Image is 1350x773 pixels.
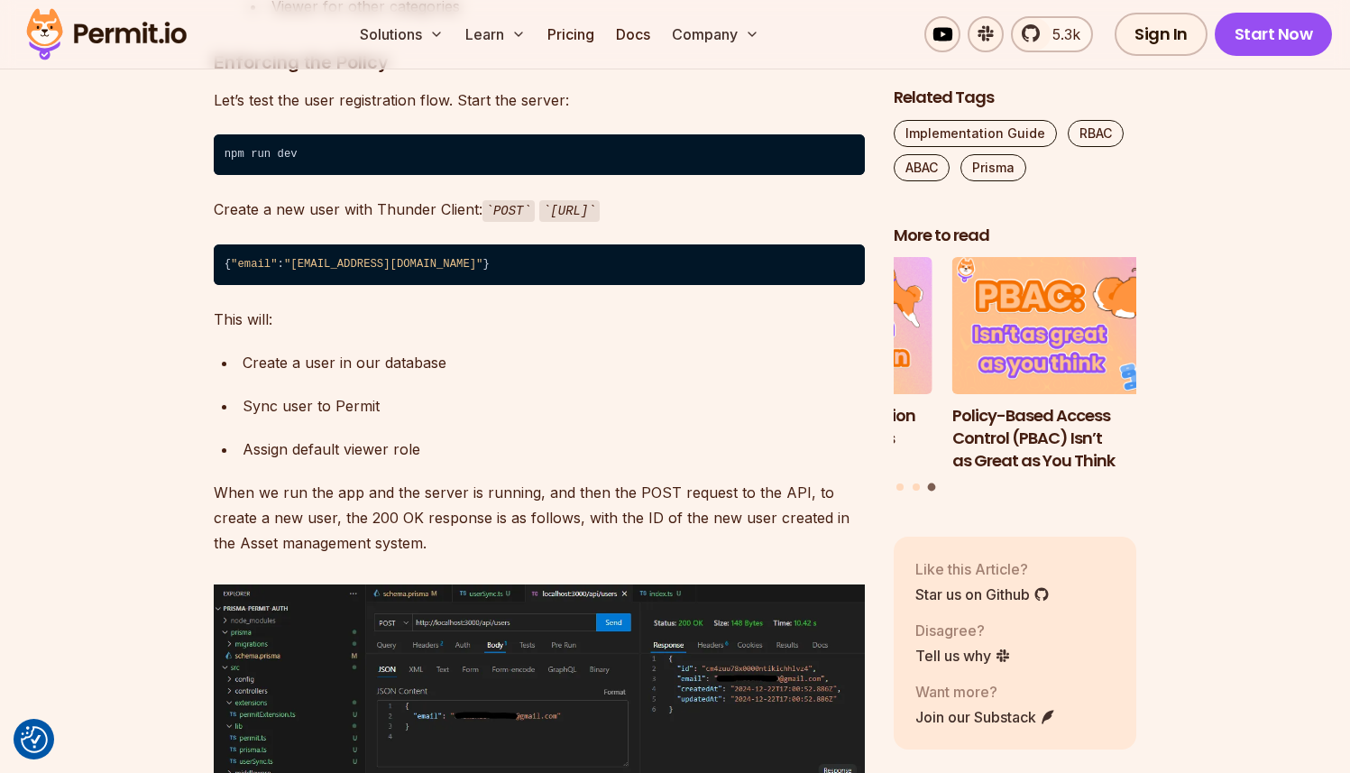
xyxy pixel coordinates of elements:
a: Implementation Guide [894,120,1057,147]
a: Prisma [960,154,1026,181]
code: [URL] [539,200,600,222]
p: When we run the app and the server is running, and then the POST request to the API, to create a ... [214,480,865,556]
a: Docs [609,16,657,52]
button: Go to slide 1 [896,483,904,491]
code: POST [482,200,535,222]
span: "email" [231,258,277,271]
img: Implementing Authentication and Authorization in Next.js [689,258,932,395]
h3: Policy-Based Access Control (PBAC) Isn’t as Great as You Think [952,405,1196,472]
p: Let’s test the user registration flow. Start the server: [214,87,865,113]
h3: Implementing Authentication and Authorization in Next.js [689,405,932,450]
a: Join our Substack [915,706,1056,728]
li: 2 of 3 [689,258,932,473]
button: Go to slide 3 [928,483,936,492]
button: Company [665,16,767,52]
button: Learn [458,16,533,52]
h2: More to read [894,225,1137,247]
a: RBAC [1068,120,1124,147]
a: ABAC [894,154,950,181]
button: Solutions [353,16,451,52]
a: 5.3k [1011,16,1093,52]
code: { : } [214,244,865,286]
div: Create a user in our database [243,350,865,375]
a: Pricing [540,16,602,52]
li: 3 of 3 [952,258,1196,473]
p: Want more? [915,681,1056,703]
button: Go to slide 2 [913,483,920,491]
button: Consent Preferences [21,726,48,753]
a: Start Now [1215,13,1333,56]
h2: Related Tags [894,87,1137,109]
span: 5.3k [1042,23,1080,45]
a: Policy-Based Access Control (PBAC) Isn’t as Great as You ThinkPolicy-Based Access Control (PBAC) ... [952,258,1196,473]
div: Assign default viewer role [243,437,865,462]
p: This will: [214,307,865,332]
img: Policy-Based Access Control (PBAC) Isn’t as Great as You Think [952,258,1196,395]
a: Tell us why [915,645,1011,667]
div: Posts [894,258,1137,494]
img: Permit logo [18,4,195,65]
div: Sync user to Permit [243,393,865,419]
img: Revisit consent button [21,726,48,753]
a: Star us on Github [915,584,1050,605]
p: Create a new user with Thunder Client: [214,197,865,223]
a: Sign In [1115,13,1208,56]
p: Disagree? [915,620,1011,641]
code: npm run dev [214,134,865,176]
p: Like this Article? [915,558,1050,580]
span: "[EMAIL_ADDRESS][DOMAIN_NAME]" [284,258,483,271]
